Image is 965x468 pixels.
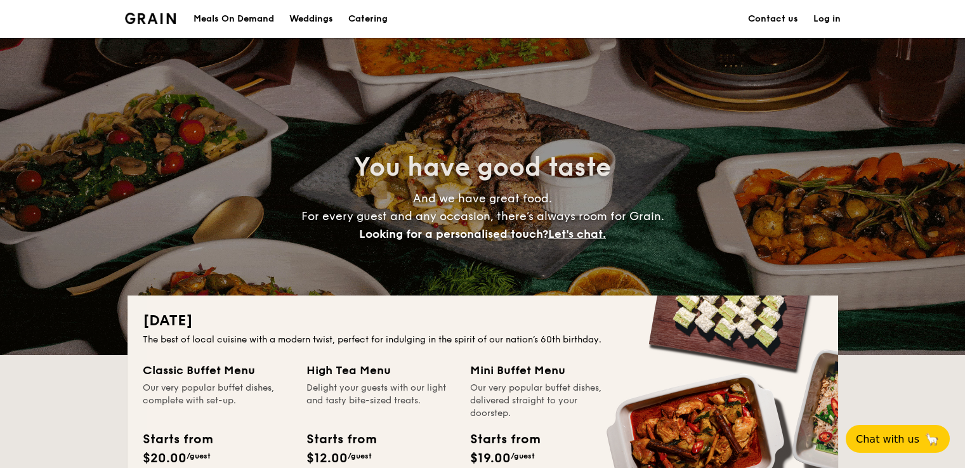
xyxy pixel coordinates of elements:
[548,227,606,241] span: Let's chat.
[924,432,940,446] span: 🦙
[187,452,211,460] span: /guest
[143,430,212,449] div: Starts from
[143,451,187,466] span: $20.00
[348,452,372,460] span: /guest
[306,361,455,379] div: High Tea Menu
[306,430,376,449] div: Starts from
[511,452,535,460] span: /guest
[856,433,919,445] span: Chat with us
[143,311,823,331] h2: [DATE]
[470,430,539,449] div: Starts from
[470,382,619,420] div: Our very popular buffet dishes, delivered straight to your doorstep.
[306,382,455,420] div: Delight your guests with our light and tasty bite-sized treats.
[470,451,511,466] span: $19.00
[125,13,176,24] a: Logotype
[143,361,291,379] div: Classic Buffet Menu
[143,334,823,346] div: The best of local cuisine with a modern twist, perfect for indulging in the spirit of our nation’...
[470,361,619,379] div: Mini Buffet Menu
[125,13,176,24] img: Grain
[306,451,348,466] span: $12.00
[846,425,950,453] button: Chat with us🦙
[143,382,291,420] div: Our very popular buffet dishes, complete with set-up.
